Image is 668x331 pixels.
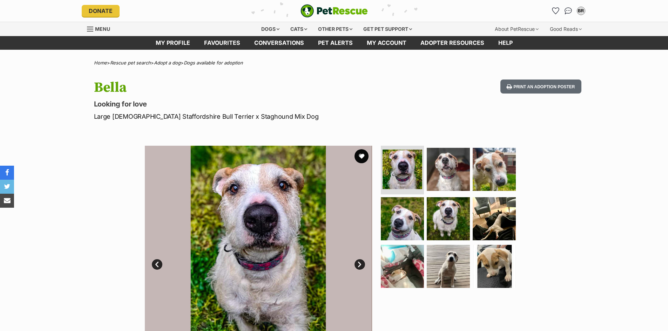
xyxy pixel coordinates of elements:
[82,5,120,17] a: Donate
[427,197,470,240] img: Photo of Bella
[473,148,516,191] img: Photo of Bella
[490,22,544,36] div: About PetRescue
[550,5,561,16] a: Favourites
[76,60,592,65] div: > > >
[95,26,110,32] span: Menu
[313,22,357,36] div: Other pets
[197,36,247,50] a: Favourites
[491,36,520,50] a: Help
[473,197,516,240] img: Photo of Bella
[381,197,424,240] img: Photo of Bella
[550,5,587,16] ul: Account quick links
[427,245,470,288] img: Photo of Bella
[94,80,391,96] h1: Bella
[87,22,115,35] a: Menu
[301,4,368,18] img: logo-e224e6f780fb5917bec1dbf3a21bbac754714ae5b6737aabdf751b685950b380.svg
[149,36,197,50] a: My profile
[381,245,424,288] img: Photo of Bella
[311,36,360,50] a: Pet alerts
[285,22,312,36] div: Cats
[94,112,391,121] p: Large [DEMOGRAPHIC_DATA] Staffordshire Bull Terrier x Staghound Mix Dog
[184,60,243,65] a: Dogs available for adoption
[545,22,587,36] div: Good Reads
[94,60,107,65] a: Home
[355,149,369,163] button: favourite
[427,148,470,191] img: Photo of Bella
[578,7,585,14] div: BR
[413,36,491,50] a: Adopter resources
[247,36,311,50] a: conversations
[383,150,422,189] img: Photo of Bella
[154,60,181,65] a: Adopt a dog
[473,245,516,288] img: Photo of Bella
[575,5,587,16] button: My account
[358,22,417,36] div: Get pet support
[563,5,574,16] a: Conversations
[94,99,391,109] p: Looking for love
[110,60,151,65] a: Rescue pet search
[256,22,284,36] div: Dogs
[355,259,365,270] a: Next
[500,80,581,94] button: Print an adoption poster
[152,259,162,270] a: Prev
[301,4,368,18] a: PetRescue
[360,36,413,50] a: My account
[565,7,572,14] img: chat-41dd97257d64d25036548639549fe6c8038ab92f7586957e7f3b1b290dea8141.svg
